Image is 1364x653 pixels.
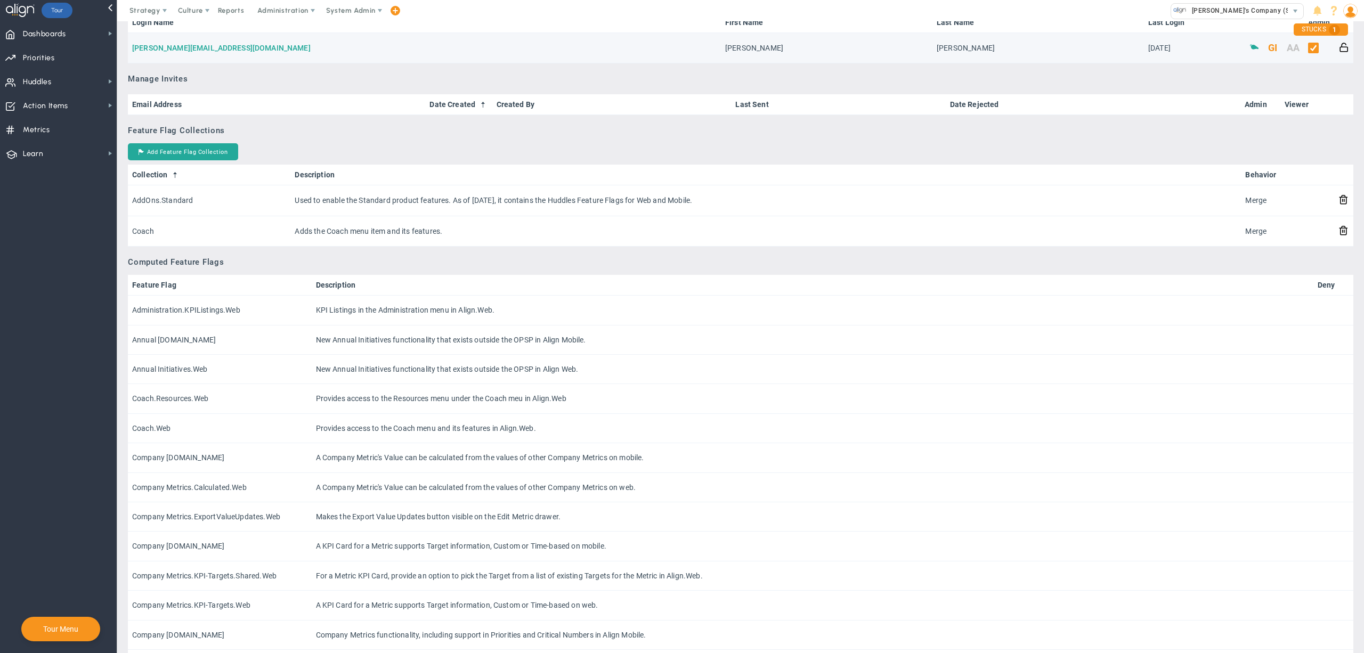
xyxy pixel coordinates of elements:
span: Dashboards [23,23,66,45]
th: Description [312,275,1313,296]
span: Metrics [23,119,50,141]
span: Learn [23,143,43,165]
button: Add Feature Flag Collection [128,143,238,160]
span: Strategy [129,6,160,14]
h3: Feature Flag Collections [128,126,1353,135]
a: Last Sent [735,100,941,109]
img: 33318.Company.photo [1173,4,1187,17]
span: select [1288,4,1303,19]
td: For a Metric KPI Card, provide an option to pick the Target from a list of existing Targets for t... [312,561,1313,591]
td: Company Metrics functionality, including support in Priorities and Critical Numbers in Align Mobile. [312,621,1313,650]
td: Makes the Export Value Updates button visible on the Edit Metric drawer. [312,502,1313,532]
td: [PERSON_NAME] [932,33,1144,63]
td: Used to enable the Standard product features. As of [DATE], it contains the Huddles Feature Flags... [290,185,1241,216]
td: Provides access to the Coach menu and its features in Align.Web. [312,414,1313,443]
td: Coach.Resources.Web [128,384,312,413]
a: Date Rejected [950,100,1236,109]
button: Remove Collection [1338,194,1349,205]
td: Administration.KPIListings.Web [128,296,312,325]
a: Created By [497,100,727,109]
td: A Company Metric's Value can be calculated from the values of other Company Metrics on mobile. [312,443,1313,472]
span: 1 [1329,25,1340,35]
a: Collection [132,170,286,179]
td: Adds the Coach menu item and its features. [290,216,1241,247]
td: Merge [1241,185,1334,216]
td: A KPI Card for a Metric supports Target information, Custom or Time-based on mobile. [312,532,1313,561]
span: [PERSON_NAME]'s Company (Sandbox) [1187,4,1316,18]
h3: Computed Feature Flags [128,257,1353,267]
td: Coach.Web [128,414,312,443]
td: Company [DOMAIN_NAME] [128,443,312,472]
td: Company [DOMAIN_NAME] [128,621,312,650]
button: GI [1268,42,1277,53]
td: Annual Initiatives.Web [128,355,312,384]
a: Viewer [1285,100,1329,109]
div: STUCKS [1294,23,1348,36]
span: Culture [178,6,203,14]
td: Merge [1241,216,1334,247]
a: Login Name [132,18,717,27]
td: AddOns.Standard [128,185,290,216]
th: Deny [1313,275,1353,296]
span: Administration [257,6,308,14]
td: A Company Metric's Value can be calculated from the values of other Company Metrics on web. [312,473,1313,502]
a: Admin [1245,100,1276,109]
img: 48978.Person.photo [1343,4,1358,18]
span: Priorities [23,47,55,69]
a: Description [295,170,1237,179]
td: Company [DOMAIN_NAME] [128,532,312,561]
td: KPI Listings in the Administration menu in Align.Web. [312,296,1313,325]
a: Last Name [937,18,1140,27]
a: Email Address [132,100,421,109]
td: New Annual Initiatives functionality that exists outside the OPSP in Align Mobile. [312,325,1313,355]
td: Company Metrics.Calculated.Web [128,473,312,502]
a: Last Login [1148,18,1198,27]
button: Reset Password [1339,42,1349,53]
button: Remove Collection [1338,225,1349,236]
span: System Admin [326,6,376,14]
td: [PERSON_NAME] [721,33,932,63]
td: Company Metrics.ExportValueUpdates.Web [128,502,312,532]
td: Company Metrics.KPI-Targets.Web [128,591,312,620]
td: [DATE] [1144,33,1203,63]
td: Provides access to the Resources menu under the Coach meu in Align.Web [312,384,1313,413]
span: Action Items [23,95,68,117]
button: AA [1287,42,1300,53]
a: [PERSON_NAME][EMAIL_ADDRESS][DOMAIN_NAME] [132,44,311,52]
h3: Manage Invites [128,74,1353,84]
td: Annual [DOMAIN_NAME] [128,325,312,355]
a: Behavior [1245,170,1329,179]
span: Huddles [23,71,52,93]
td: Coach [128,216,290,247]
button: Make this user a coach [1249,42,1260,53]
button: Tour Menu [40,624,82,634]
td: Company Metrics.KPI-Targets.Shared.Web [128,561,312,591]
td: New Annual Initiatives functionality that exists outside the OPSP in Align Web. [312,355,1313,384]
a: First Name [725,18,928,27]
a: Date Created [429,100,488,109]
th: Feature Flag [128,275,312,296]
td: A KPI Card for a Metric supports Target information, Custom or Time-based on web. [312,591,1313,620]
